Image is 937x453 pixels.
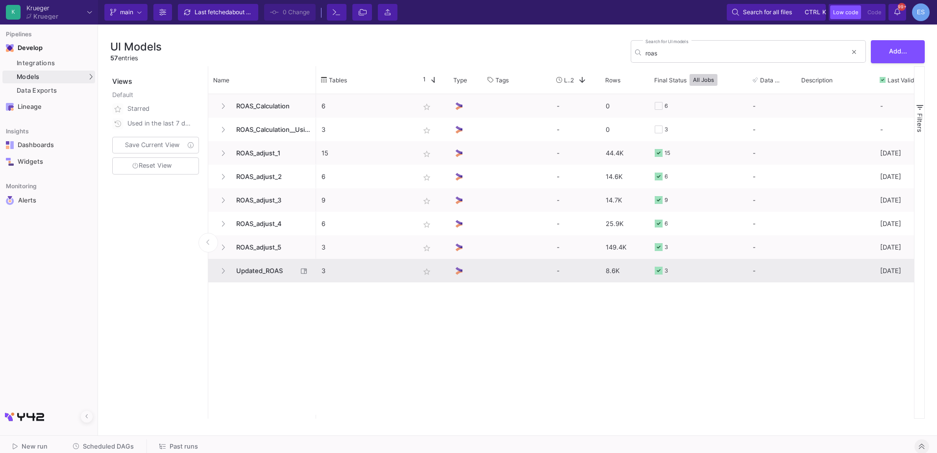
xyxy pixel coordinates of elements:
[665,189,668,212] div: 9
[421,148,433,160] mat-icon: star_border
[127,116,193,131] div: Used in the last 7 days
[753,142,791,164] div: -
[2,40,95,56] mat-expansion-panel-header: Navigation iconDevelop
[600,188,649,212] div: 14.7K
[665,142,670,165] div: 15
[875,235,934,259] div: [DATE]
[454,101,464,111] img: UI Model
[645,50,847,57] input: Search for name, tables, ...
[132,162,172,169] span: Reset View
[321,118,409,141] p: 3
[871,40,925,63] button: Add...
[2,84,95,97] a: Data Exports
[888,76,920,84] span: Last Valid Job
[454,195,464,205] img: UI Model
[2,154,95,170] a: Navigation iconWidgets
[17,87,93,95] div: Data Exports
[229,8,278,16] span: about 4 hours ago
[112,137,199,153] button: Save Current View
[916,113,924,132] span: Filters
[760,76,783,84] span: Data Tests
[110,116,201,131] button: Used in the last 7 days
[909,3,930,21] button: ES
[912,3,930,21] div: ES
[230,165,311,188] span: ROAS_adjust_2
[833,9,858,16] span: Low code
[551,259,600,282] div: -
[864,5,884,19] button: Code
[321,212,409,235] p: 6
[867,9,881,16] span: Code
[230,236,311,259] span: ROAS_adjust_5
[6,5,21,20] div: K
[6,141,14,149] img: Navigation icon
[743,5,792,20] span: Search for all files
[654,69,734,91] div: Final Status
[83,443,134,450] span: Scheduled DAGs
[875,212,934,235] div: [DATE]
[822,6,826,18] span: k
[230,118,311,141] span: ROAS_Calculation__Using_SQL_Conversion_Model_
[551,188,600,212] div: -
[551,118,600,141] div: -
[600,141,649,165] div: 44.4K
[805,6,820,18] span: ctrl
[875,188,934,212] div: [DATE]
[753,189,791,211] div: -
[321,259,409,282] p: 3
[110,53,162,63] div: entries
[6,158,14,166] img: Navigation icon
[888,4,906,21] button: 99+
[2,137,95,153] a: Navigation iconDashboards
[421,125,433,136] mat-icon: star_border
[110,101,201,116] button: Starred
[875,118,934,141] div: -
[110,66,203,86] div: Views
[2,57,95,70] a: Integrations
[875,165,934,188] div: [DATE]
[570,76,574,84] span: 2
[170,443,198,450] span: Past runs
[195,5,253,20] div: Last fetched
[17,59,93,67] div: Integrations
[551,235,600,259] div: -
[665,236,668,259] div: 3
[454,219,464,229] img: UI Model
[551,141,600,165] div: -
[125,141,179,149] span: Save Current View
[421,219,433,230] mat-icon: star_border
[22,443,48,450] span: New run
[6,103,14,111] img: Navigation icon
[665,118,668,141] div: 3
[665,212,668,235] div: 6
[18,141,81,149] div: Dashboards
[551,165,600,188] div: -
[753,212,791,235] div: -
[230,212,311,235] span: ROAS_adjust_4
[2,192,95,209] a: Navigation iconAlerts
[321,142,409,165] p: 15
[110,54,118,62] span: 57
[753,95,791,117] div: -
[889,48,907,55] span: Add...
[454,148,464,158] img: UI Model
[875,94,934,118] div: -
[104,4,148,21] button: main
[321,165,409,188] p: 6
[329,76,347,84] span: Tables
[830,5,861,19] button: Low code
[230,259,297,282] span: Updated_ROAS
[875,259,934,282] div: [DATE]
[753,118,791,141] div: -
[454,242,464,252] img: UI Model
[18,44,32,52] div: Develop
[564,76,570,84] span: Last Used
[421,101,433,113] mat-icon: star_border
[17,73,40,81] span: Models
[120,5,133,20] span: main
[454,266,464,276] img: UI Model
[2,99,95,115] a: Navigation iconLineage
[898,3,906,11] span: 99+
[213,76,229,84] span: Name
[600,212,649,235] div: 25.9K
